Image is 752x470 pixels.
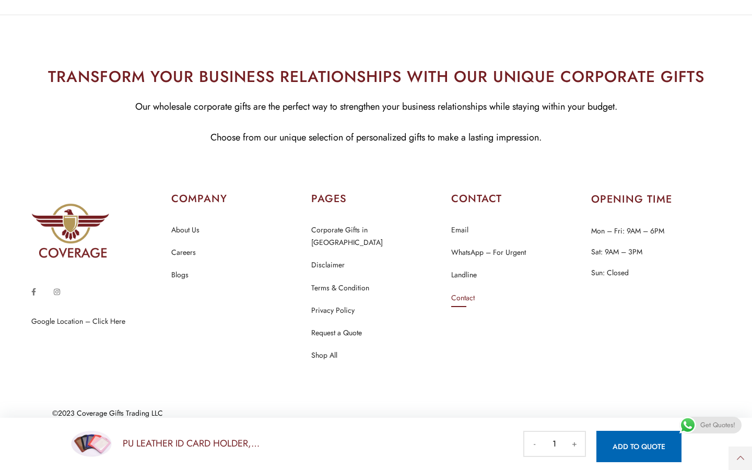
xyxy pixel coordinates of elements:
[8,99,744,115] p: Our wholesale corporate gifts are the perfect way to strengthen your business relationships while...
[8,130,744,146] p: Choose from our unique selection of personalized gifts to make a lasting impression.
[8,65,744,88] h2: TRANSFORM YOUR BUSINESS RELATIONSHIPS WITH OUR UNIQUE CORPORATE GIFTS
[451,291,475,305] a: Contact
[171,224,199,237] a: About Us
[700,417,735,433] span: Get Quotes!
[311,326,362,340] a: Request a Quote
[311,349,337,362] a: Shop All
[451,268,477,282] a: Landline
[524,432,545,456] input: -
[311,304,355,318] a: Privacy Policy
[171,246,196,260] a: Careers
[545,432,564,456] input: Product quantity
[591,194,721,205] h2: OPENING TIME
[52,409,684,417] div: ©2023 Coverage Gifts Trading LLC
[451,246,526,260] a: WhatsApp – For Urgent
[564,432,585,456] input: +
[451,192,581,206] h2: CONTACT
[171,268,189,282] a: Blogs
[31,316,125,326] a: Google Location – Click Here
[171,192,301,206] h2: COMPANY
[591,220,721,283] p: Mon – Fri: 9AM – 6PM Sat: 9AM – 3PM Sun: Closed
[596,431,681,462] a: Add to quote
[311,192,441,206] h2: PAGES
[451,224,468,237] a: Email
[311,224,441,250] a: Corporate Gifts in [GEOGRAPHIC_DATA]
[311,281,369,295] a: Terms & Condition
[311,258,345,272] a: Disclaimer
